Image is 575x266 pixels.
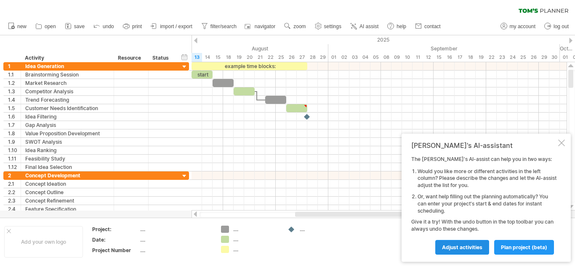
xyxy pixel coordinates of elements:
div: .... [300,226,346,233]
div: Thursday, 28 August 2025 [307,53,318,62]
div: 1.5 [8,104,21,112]
div: 2 [8,171,21,179]
div: The [PERSON_NAME]'s AI-assist can help you in two ways: Give it a try! With the undo button in th... [411,156,556,254]
span: undo [103,24,114,29]
div: 1.10 [8,146,21,154]
a: undo [91,21,117,32]
div: Project: [92,226,138,233]
div: 1.7 [8,121,21,129]
div: Competitor Analysis [25,87,109,95]
div: 1.4 [8,96,21,104]
div: 1.9 [8,138,21,146]
span: navigator [255,24,275,29]
div: Monday, 1 September 2025 [328,53,339,62]
div: Friday, 12 September 2025 [423,53,434,62]
div: Friday, 29 August 2025 [318,53,328,62]
div: Tuesday, 19 August 2025 [234,53,244,62]
div: Friday, 15 August 2025 [213,53,223,62]
div: Gap Analysis [25,121,109,129]
span: zoom [293,24,306,29]
span: AI assist [359,24,378,29]
div: Concept Ideation [25,180,109,188]
div: 1.3 [8,87,21,95]
div: Concept Refinement [25,197,109,205]
div: Feasibility Study [25,155,109,163]
span: filter/search [210,24,237,29]
span: save [74,24,85,29]
a: print [121,21,144,32]
div: SWOT Analysis [25,138,109,146]
a: new [6,21,29,32]
div: Monday, 29 September 2025 [539,53,549,62]
div: Tuesday, 26 August 2025 [286,53,297,62]
div: Market Research [25,79,109,87]
div: 2.4 [8,205,21,213]
span: print [132,24,142,29]
div: Wednesday, 17 September 2025 [455,53,465,62]
div: Wednesday, 10 September 2025 [402,53,413,62]
div: .... [140,226,211,233]
a: navigator [243,21,278,32]
div: .... [140,247,211,254]
a: save [63,21,87,32]
span: plan project (beta) [501,244,547,250]
div: Tuesday, 30 September 2025 [549,53,560,62]
div: start [192,71,213,79]
div: Tuesday, 9 September 2025 [391,53,402,62]
div: example time blocks: [192,62,307,70]
a: import / export [149,21,195,32]
a: help [385,21,409,32]
div: 1.6 [8,113,21,121]
div: August 2025 [107,44,328,53]
div: 2.3 [8,197,21,205]
div: Final Idea Selection [25,163,109,171]
span: my account [510,24,535,29]
a: plan project (beta) [494,240,554,255]
div: .... [140,236,211,243]
div: Monday, 15 September 2025 [434,53,444,62]
div: Feature Specification [25,205,109,213]
div: Wednesday, 20 August 2025 [244,53,255,62]
a: AI assist [348,21,381,32]
div: Monday, 25 August 2025 [276,53,286,62]
div: 1 [8,62,21,70]
div: Wednesday, 27 August 2025 [297,53,307,62]
a: settings [313,21,344,32]
div: Trend Forecasting [25,96,109,104]
div: Tuesday, 16 September 2025 [444,53,455,62]
div: Wednesday, 24 September 2025 [507,53,518,62]
div: Brainstorming Session [25,71,109,79]
div: Idea Ranking [25,146,109,154]
span: Adjust activities [442,244,482,250]
div: Friday, 19 September 2025 [476,53,486,62]
span: settings [324,24,341,29]
div: .... [233,236,279,243]
div: 2.1 [8,180,21,188]
div: .... [233,246,279,253]
div: Add your own logo [4,226,83,258]
a: Adjust activities [435,240,489,255]
div: Thursday, 14 August 2025 [202,53,213,62]
span: open [45,24,56,29]
div: Friday, 22 August 2025 [265,53,276,62]
div: Wednesday, 3 September 2025 [349,53,360,62]
span: import / export [160,24,192,29]
div: Date: [92,236,138,243]
div: Friday, 5 September 2025 [370,53,381,62]
a: contact [413,21,443,32]
div: Monday, 18 August 2025 [223,53,234,62]
a: log out [542,21,571,32]
a: open [33,21,59,32]
div: Wednesday, 13 August 2025 [192,53,202,62]
div: 1.12 [8,163,21,171]
a: my account [498,21,538,32]
div: Status [152,54,171,62]
div: Idea Generation [25,62,109,70]
li: Or, want help filling out the planning automatically? You can enter your project's start & end da... [418,193,556,214]
div: 1.8 [8,129,21,137]
div: Idea Filtering [25,113,109,121]
div: September 2025 [328,44,560,53]
span: contact [424,24,441,29]
li: Would you like more or different activities in the left column? Please describe the changes and l... [418,168,556,189]
span: new [17,24,27,29]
